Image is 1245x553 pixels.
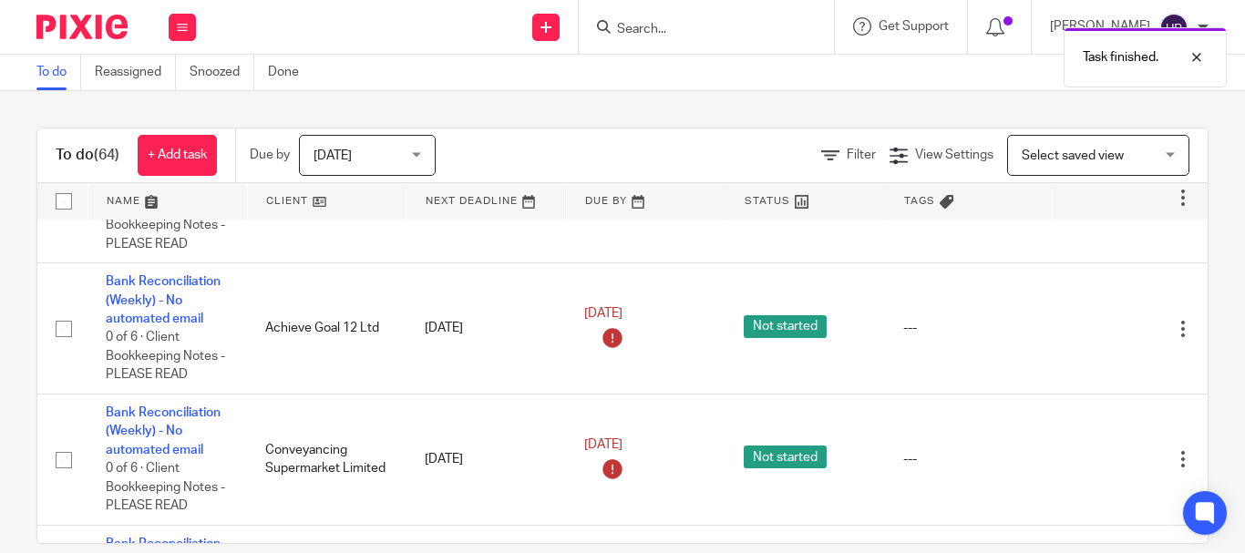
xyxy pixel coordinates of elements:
[584,308,622,321] span: [DATE]
[36,55,81,90] a: To do
[56,146,119,165] h1: To do
[268,55,313,90] a: Done
[584,438,622,451] span: [DATE]
[36,15,128,39] img: Pixie
[903,450,1033,468] div: ---
[106,332,225,382] span: 0 of 6 · Client Bookkeeping Notes - PLEASE READ
[95,55,176,90] a: Reassigned
[615,22,779,38] input: Search
[406,394,566,525] td: [DATE]
[1022,149,1124,162] span: Select saved view
[138,135,217,176] a: + Add task
[190,55,254,90] a: Snoozed
[1083,48,1158,67] p: Task finished.
[314,149,352,162] span: [DATE]
[94,148,119,162] span: (64)
[744,315,827,338] span: Not started
[247,263,406,394] td: Achieve Goal 12 Ltd
[744,445,827,468] span: Not started
[1159,13,1188,42] img: svg%3E
[847,148,876,161] span: Filter
[903,319,1033,337] div: ---
[247,394,406,525] td: Conveyancing Supermarket Limited
[904,196,935,206] span: Tags
[106,406,221,456] a: Bank Reconciliation (Weekly) - No automated email
[915,148,993,161] span: View Settings
[406,263,566,394] td: [DATE]
[250,146,290,164] p: Due by
[106,462,225,512] span: 0 of 6 · Client Bookkeeping Notes - PLEASE READ
[106,275,221,325] a: Bank Reconciliation (Weekly) - No automated email
[106,200,225,251] span: 0 of 6 · Client Bookkeeping Notes - PLEASE READ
